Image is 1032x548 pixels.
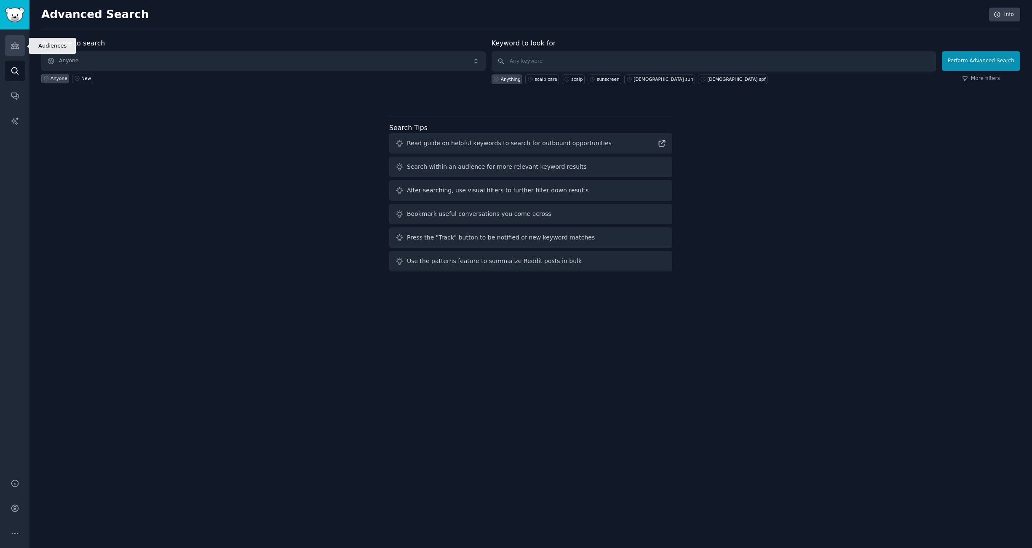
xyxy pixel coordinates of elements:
h2: Advanced Search [41,8,984,21]
div: After searching, use visual filters to further filter down results [407,186,588,195]
img: GummySearch logo [5,8,24,22]
div: Use the patterns feature to summarize Reddit posts in bulk [407,257,582,266]
div: Anything [501,76,521,82]
div: [DEMOGRAPHIC_DATA] sun [634,76,693,82]
a: New [72,74,93,83]
div: Read guide on helpful keywords to search for outbound opportunities [407,139,612,148]
div: Anyone [51,75,67,81]
div: sunscreen [597,76,620,82]
a: More filters [962,75,1000,82]
button: Perform Advanced Search [942,51,1020,71]
div: scalp care [535,76,557,82]
input: Any keyword [492,51,936,72]
div: New [81,75,91,81]
a: Info [989,8,1020,22]
label: Keyword to look for [492,39,556,47]
label: Audience to search [41,39,105,47]
div: [DEMOGRAPHIC_DATA] spf [707,76,766,82]
button: Anyone [41,51,486,71]
div: scalp [571,76,583,82]
div: Press the "Track" button to be notified of new keyword matches [407,233,595,242]
div: Search within an audience for more relevant keyword results [407,162,587,171]
div: Bookmark useful conversations you come across [407,210,551,218]
label: Search Tips [389,124,428,132]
